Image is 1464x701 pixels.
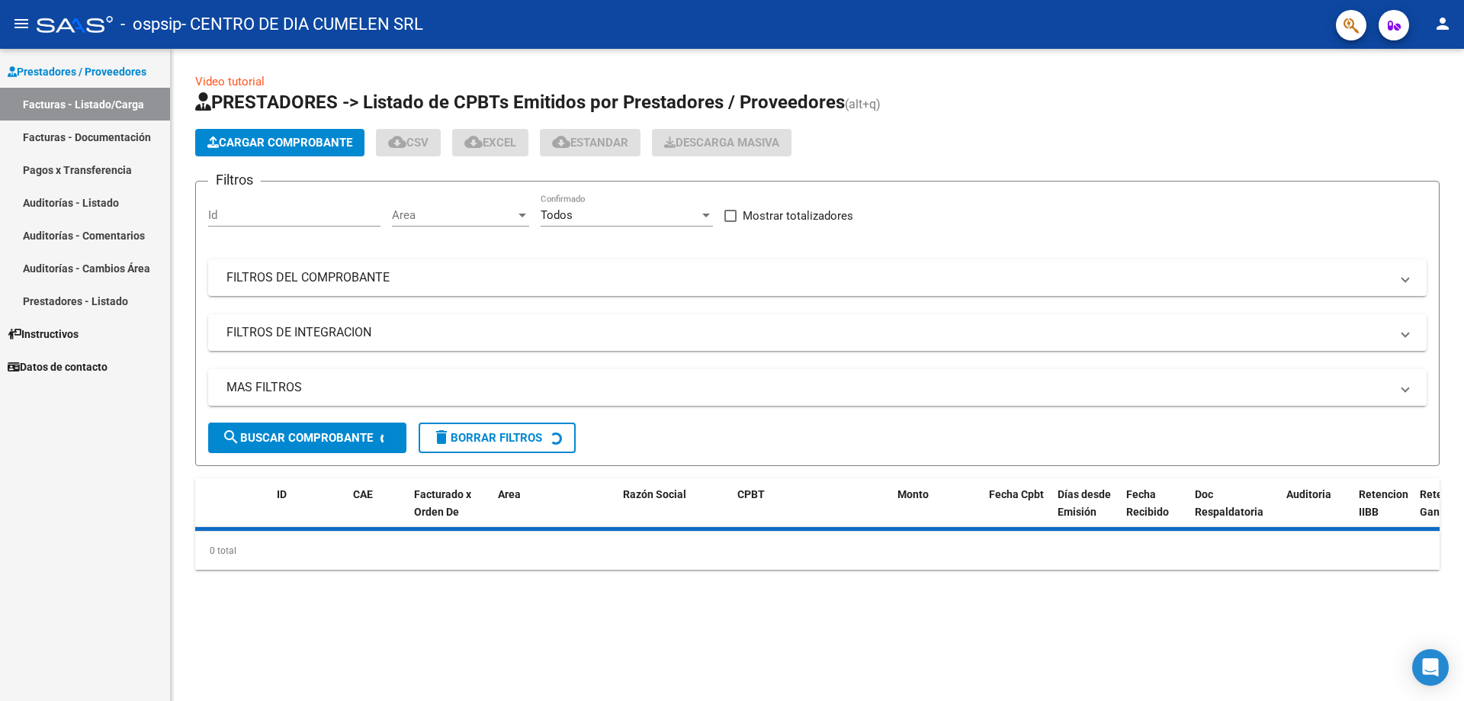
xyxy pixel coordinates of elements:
[1126,488,1169,518] span: Fecha Recibido
[1189,478,1280,545] datatable-header-cell: Doc Respaldatoria
[222,431,373,445] span: Buscar Comprobante
[208,369,1427,406] mat-expansion-panel-header: MAS FILTROS
[541,208,573,222] span: Todos
[1120,478,1189,545] datatable-header-cell: Fecha Recibido
[891,478,983,545] datatable-header-cell: Monto
[664,136,779,150] span: Descarga Masiva
[897,488,929,500] span: Monto
[623,488,686,500] span: Razón Social
[226,379,1390,396] mat-panel-title: MAS FILTROS
[743,207,853,225] span: Mostrar totalizadores
[540,129,640,156] button: Estandar
[207,136,352,150] span: Cargar Comprobante
[989,488,1044,500] span: Fecha Cpbt
[1058,488,1111,518] span: Días desde Emisión
[195,532,1440,570] div: 0 total
[652,129,791,156] button: Descarga Masiva
[376,129,441,156] button: CSV
[498,488,521,500] span: Area
[1433,14,1452,33] mat-icon: person
[347,478,408,545] datatable-header-cell: CAE
[737,488,765,500] span: CPBT
[226,324,1390,341] mat-panel-title: FILTROS DE INTEGRACION
[120,8,181,41] span: - ospsip
[8,63,146,80] span: Prestadores / Proveedores
[1359,488,1408,518] span: Retencion IIBB
[617,478,731,545] datatable-header-cell: Razón Social
[552,133,570,151] mat-icon: cloud_download
[408,478,492,545] datatable-header-cell: Facturado x Orden De
[277,488,287,500] span: ID
[392,208,515,222] span: Area
[388,136,429,150] span: CSV
[1051,478,1120,545] datatable-header-cell: Días desde Emisión
[432,428,451,446] mat-icon: delete
[1412,649,1449,686] div: Open Intercom Messenger
[419,423,576,453] button: Borrar Filtros
[492,478,595,545] datatable-header-cell: Area
[731,478,891,545] datatable-header-cell: CPBT
[845,97,881,111] span: (alt+q)
[195,92,845,113] span: PRESTADORES -> Listado de CPBTs Emitidos por Prestadores / Proveedores
[652,129,791,156] app-download-masive: Descarga masiva de comprobantes (adjuntos)
[8,326,79,342] span: Instructivos
[1353,478,1414,545] datatable-header-cell: Retencion IIBB
[414,488,471,518] span: Facturado x Orden De
[208,314,1427,351] mat-expansion-panel-header: FILTROS DE INTEGRACION
[222,428,240,446] mat-icon: search
[983,478,1051,545] datatable-header-cell: Fecha Cpbt
[353,488,373,500] span: CAE
[1286,488,1331,500] span: Auditoria
[195,129,364,156] button: Cargar Comprobante
[432,431,542,445] span: Borrar Filtros
[8,359,108,375] span: Datos de contacto
[1280,478,1353,545] datatable-header-cell: Auditoria
[208,169,261,191] h3: Filtros
[195,75,265,88] a: Video tutorial
[208,259,1427,296] mat-expansion-panel-header: FILTROS DEL COMPROBANTE
[12,14,30,33] mat-icon: menu
[271,478,347,545] datatable-header-cell: ID
[552,136,628,150] span: Estandar
[452,129,528,156] button: EXCEL
[208,423,406,453] button: Buscar Comprobante
[1195,488,1263,518] span: Doc Respaldatoria
[226,269,1390,286] mat-panel-title: FILTROS DEL COMPROBANTE
[464,136,516,150] span: EXCEL
[388,133,406,151] mat-icon: cloud_download
[181,8,423,41] span: - CENTRO DE DIA CUMELEN SRL
[464,133,483,151] mat-icon: cloud_download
